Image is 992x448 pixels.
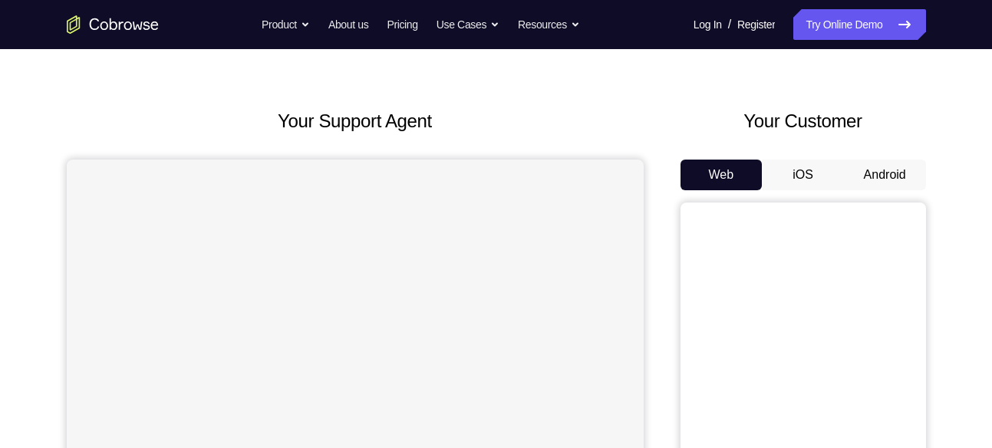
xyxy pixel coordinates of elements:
a: Log In [694,9,722,40]
button: Use Cases [437,9,499,40]
h2: Your Customer [681,107,926,135]
button: Resources [518,9,580,40]
h2: Your Support Agent [67,107,644,135]
a: Pricing [387,9,417,40]
button: Android [844,160,926,190]
span: / [728,15,731,34]
button: Product [262,9,310,40]
button: Web [681,160,763,190]
a: Try Online Demo [793,9,925,40]
a: Register [737,9,775,40]
a: About us [328,9,368,40]
a: Go to the home page [67,15,159,34]
button: iOS [762,160,844,190]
